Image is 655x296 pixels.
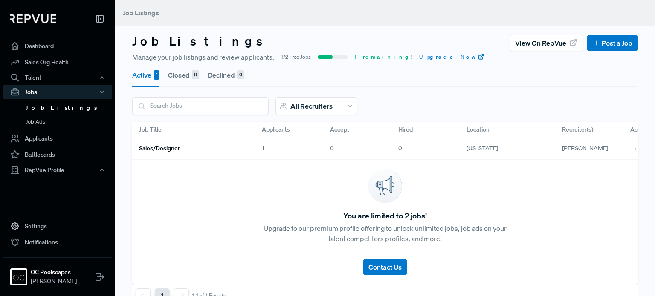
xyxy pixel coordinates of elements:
[587,35,638,51] button: Post a Job
[3,70,112,85] button: Talent
[139,141,241,156] a: Sales/Designer
[31,277,77,286] span: [PERSON_NAME]
[15,115,123,129] a: Job Ads
[31,268,77,277] strong: OC Poolscapes
[139,125,162,134] span: Job Title
[139,145,180,152] h6: Sales/Designer
[467,125,490,134] span: Location
[363,259,407,275] button: Contact Us
[467,144,498,153] span: [US_STATE]
[3,218,112,234] a: Settings
[3,130,112,147] a: Applicants
[132,34,270,49] h3: Job Listings
[3,234,112,250] a: Notifications
[515,38,566,48] span: View on RepVue
[368,169,402,203] img: announcement
[391,138,460,160] div: 0
[15,101,123,115] a: Job Listings
[132,63,159,87] button: Active 1
[168,63,199,87] button: Closed 0
[10,14,56,23] img: RepVue
[3,163,112,177] button: RepVue Profile
[262,125,290,134] span: Applicants
[368,263,402,271] span: Contact Us
[562,144,608,152] span: [PERSON_NAME]
[3,54,112,70] a: Sales Org Health
[123,9,159,17] span: Job Listings
[3,85,112,99] button: Jobs
[12,270,26,284] img: OC Poolscapes
[630,125,651,134] span: Actions
[290,102,333,110] span: All Recruiters
[562,125,593,134] span: Recruiter(s)
[330,125,349,134] span: Accept
[3,147,112,163] a: Battlecards
[363,252,407,275] a: Contact Us
[255,138,323,160] div: 1
[259,223,512,244] p: Upgrade to our premium profile offering to unlock unlimited jobs, job ads on your talent competit...
[323,138,391,160] div: 0
[3,257,112,289] a: OC PoolscapesOC Poolscapes[PERSON_NAME]
[354,53,412,61] span: 1 remaining!
[192,70,199,80] div: 0
[237,70,244,80] div: 0
[592,38,632,48] a: Post a Job
[343,210,427,221] span: You are limited to 2 jobs!
[398,125,413,134] span: Hired
[154,70,159,80] div: 1
[208,63,244,87] button: Declined 0
[3,38,112,54] a: Dashboard
[419,53,485,61] a: Upgrade Now
[132,52,274,62] span: Manage your job listings and review applicants.
[281,53,311,61] span: 1/2 Free Jobs
[510,35,583,51] button: View on RepVue
[133,98,268,114] input: Search Jobs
